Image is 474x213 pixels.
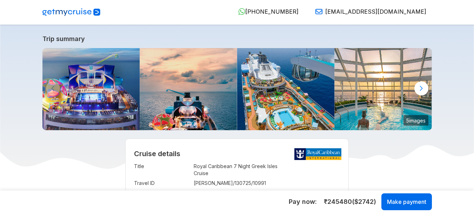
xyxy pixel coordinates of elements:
[134,188,190,198] td: Ship
[190,178,194,188] td: :
[194,161,340,178] td: Royal Caribbean 7 Night Greek Isles Cruise
[190,188,194,198] td: :
[194,188,340,198] td: Royal Caribbean Odyssey of the Seas
[134,178,190,188] td: Travel ID
[190,161,194,178] td: :
[403,115,428,126] small: 5 images
[237,48,335,130] img: odyssey-of-the-seas-north-star-pool-deck.jpg
[140,48,237,130] img: odyssey-of-the-seas-sailing-cruising-sunset-north-star.jpg
[315,8,322,15] img: Email
[325,8,426,15] span: [EMAIL_ADDRESS][DOMAIN_NAME]
[194,178,340,188] td: [PERSON_NAME]/130725/10991
[381,193,432,210] button: Make payment
[42,48,140,130] img: odyssey-of-the-seas-skypad-flowrider-hero.jpg
[238,8,245,15] img: WhatsApp
[289,198,317,206] h5: Pay now:
[324,197,376,206] span: ₹ 245480 ($ 2742 )
[134,161,190,178] td: Title
[334,48,432,130] img: solarium-sunset-boomer-whirlpool.jpg
[310,8,426,15] a: [EMAIL_ADDRESS][DOMAIN_NAME]
[42,35,432,42] a: Trip summary
[245,8,299,15] span: [PHONE_NUMBER]
[233,8,299,15] a: [PHONE_NUMBER]
[134,149,340,158] h2: Cruise details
